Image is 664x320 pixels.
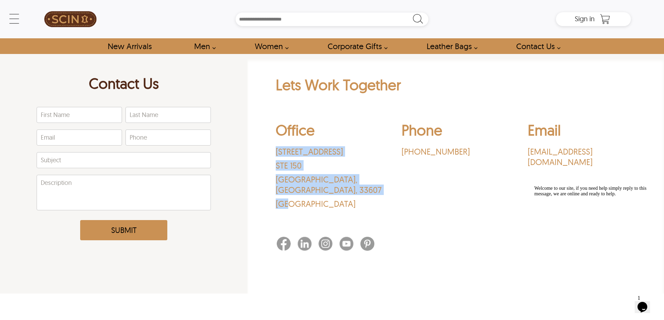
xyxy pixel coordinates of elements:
[508,38,564,54] a: contact-us
[575,17,595,22] a: Sign in
[44,3,97,35] img: SCIN
[528,121,636,143] h2: Email
[298,237,312,251] img: Linkedin
[319,237,339,253] a: Instagram
[360,237,381,253] a: Pinterest
[402,121,510,143] h2: Phone
[419,38,481,54] a: Shop Leather Bags
[80,220,167,240] button: Submit
[100,38,159,54] a: Shop New Arrivals
[276,76,636,97] h2: Lets Work Together
[276,174,384,195] p: [GEOGRAPHIC_DATA] , [GEOGRAPHIC_DATA] , 33607
[276,160,384,171] p: STE 150
[37,74,211,96] h1: Contact Us
[277,237,298,253] a: Facebook
[575,14,595,23] span: Sign in
[186,38,220,54] a: shop men's leather jackets
[528,146,636,167] a: [EMAIL_ADDRESS][DOMAIN_NAME]
[339,237,360,253] a: Youtube
[3,3,115,14] span: Welcome to our site, if you need help simply reply to this message, we are online and ready to help.
[276,146,384,157] p: [STREET_ADDRESS]
[360,237,374,251] img: Pinterest
[320,38,391,54] a: Shop Leather Corporate Gifts
[276,121,384,143] h2: Office
[298,237,319,253] a: Linkedin
[402,146,510,157] a: ‪[PHONE_NUMBER]‬
[598,14,612,24] a: Shopping Cart
[319,237,333,251] img: Instagram
[33,3,108,35] a: SCIN
[247,38,292,54] a: Shop Women Leather Jackets
[532,183,657,289] iframe: chat widget
[3,3,128,14] div: Welcome to our site, if you need help simply reply to this message, we are online and ready to help.
[277,237,291,251] img: Facebook
[635,292,657,313] iframe: chat widget
[339,237,353,251] img: Youtube
[276,198,384,209] p: [GEOGRAPHIC_DATA]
